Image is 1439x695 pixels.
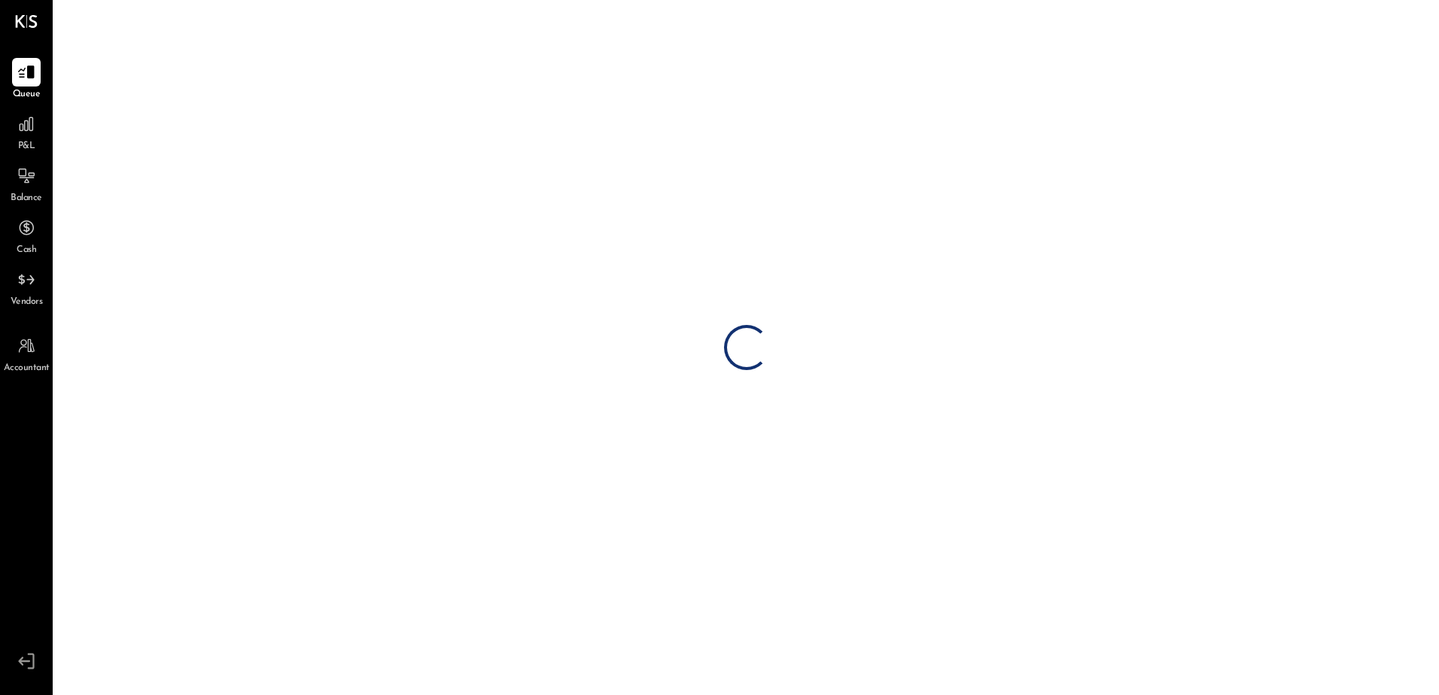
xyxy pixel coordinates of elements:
span: Vendors [11,296,43,309]
span: Accountant [4,362,50,375]
a: Balance [1,162,52,205]
span: Queue [13,88,41,102]
a: Accountant [1,332,52,375]
a: Cash [1,214,52,257]
a: Queue [1,58,52,102]
span: Balance [11,192,42,205]
span: Cash [17,244,36,257]
span: P&L [18,140,35,153]
a: P&L [1,110,52,153]
a: Vendors [1,266,52,309]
